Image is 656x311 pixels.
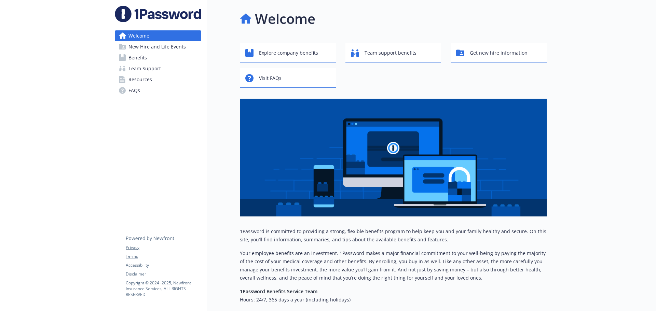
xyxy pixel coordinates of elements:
[128,63,161,74] span: Team Support
[365,46,416,59] span: Team support benefits
[126,271,201,277] a: Disclaimer
[115,74,201,85] a: Resources
[240,288,317,295] strong: 1Password Benefits Service Team
[128,74,152,85] span: Resources
[126,280,201,297] p: Copyright © 2024 - 2025 , Newfront Insurance Services, ALL RIGHTS RESERVED
[115,85,201,96] a: FAQs
[240,249,547,282] p: Your employee benefits are an investment. 1Password makes a major financial commitment to your we...
[470,46,528,59] span: Get new hire information
[128,85,140,96] span: FAQs
[240,43,336,62] button: Explore company benefits
[259,72,282,85] span: Visit FAQs
[128,52,147,63] span: Benefits
[240,227,547,244] p: 1Password is committed to providing a strong, flexible benefits program to help keep you and your...
[240,296,547,304] h6: Hours: 24/7, 365 days a year (including holidays)​
[255,9,315,29] h1: Welcome
[126,253,201,259] a: Terms
[115,30,201,41] a: Welcome
[115,52,201,63] a: Benefits
[128,30,149,41] span: Welcome
[128,41,186,52] span: New Hire and Life Events
[240,99,547,216] img: overview page banner
[115,63,201,74] a: Team Support
[115,41,201,52] a: New Hire and Life Events
[126,244,201,251] a: Privacy
[240,68,336,88] button: Visit FAQs
[345,43,441,62] button: Team support benefits
[126,262,201,268] a: Accessibility
[451,43,547,62] button: Get new hire information
[259,46,318,59] span: Explore company benefits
